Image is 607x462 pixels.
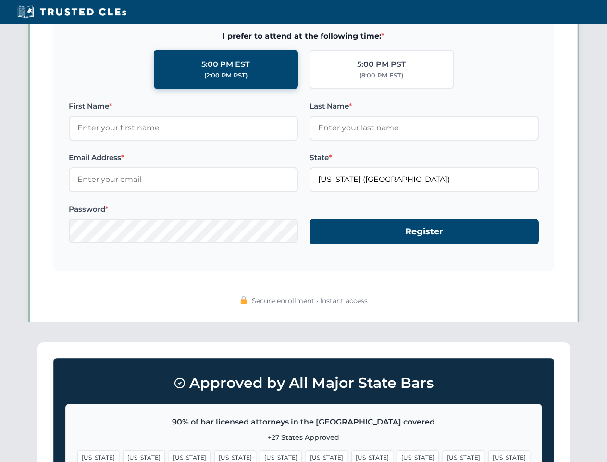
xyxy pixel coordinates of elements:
[69,101,298,112] label: First Name
[69,152,298,164] label: Email Address
[65,370,542,396] h3: Approved by All Major State Bars
[77,416,530,428] p: 90% of bar licensed attorneys in the [GEOGRAPHIC_DATA] covered
[14,5,129,19] img: Trusted CLEs
[69,116,298,140] input: Enter your first name
[359,71,403,80] div: (8:00 PM EST)
[310,152,539,164] label: State
[310,101,539,112] label: Last Name
[310,116,539,140] input: Enter your last name
[69,30,539,42] span: I prefer to attend at the following time:
[204,71,248,80] div: (2:00 PM PST)
[77,432,530,443] p: +27 States Approved
[69,204,298,215] label: Password
[240,296,248,304] img: 🔒
[310,167,539,192] input: Florida (FL)
[252,295,368,306] span: Secure enrollment • Instant access
[310,219,539,244] button: Register
[357,58,406,71] div: 5:00 PM PST
[69,167,298,192] input: Enter your email
[201,58,250,71] div: 5:00 PM EST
